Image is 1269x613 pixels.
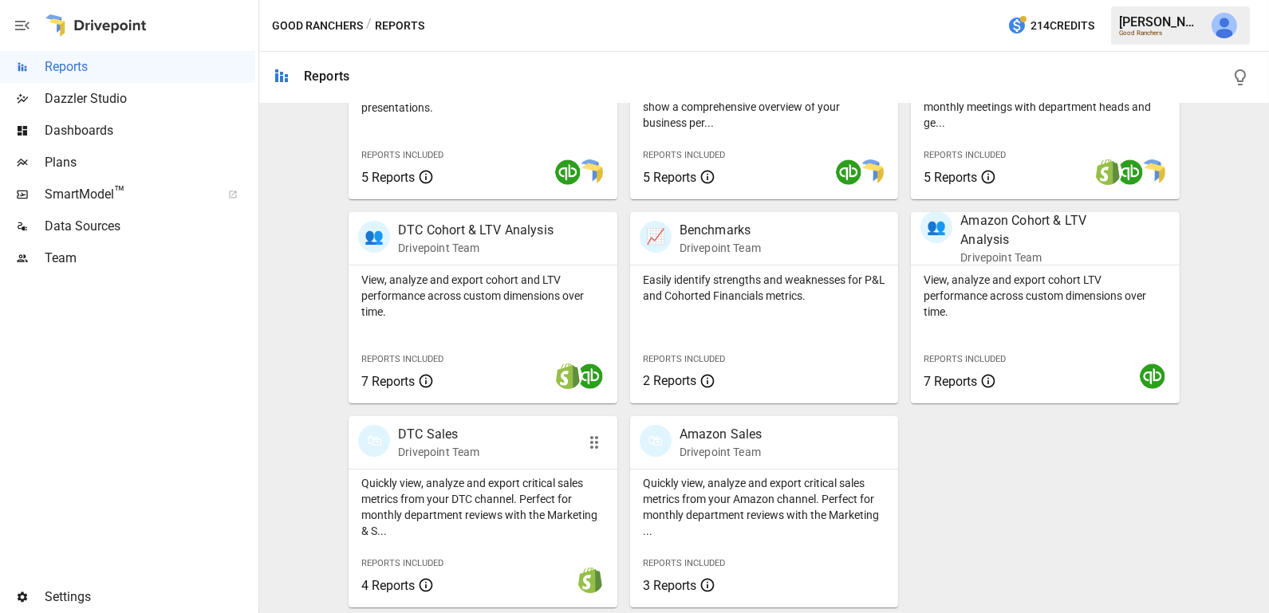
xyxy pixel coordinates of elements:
[45,587,255,607] span: Settings
[640,221,672,253] div: 📈
[643,272,886,304] p: Easily identify strengths and weaknesses for P&L and Cohorted Financials metrics.
[577,568,603,593] img: shopify
[643,475,886,539] p: Quickly view, analyze and export critical sales metrics from your Amazon channel. Perfect for mon...
[361,170,415,185] span: 5 Reports
[366,16,372,36] div: /
[45,121,255,140] span: Dashboards
[361,272,605,320] p: View, analyze and export cohort and LTV performance across custom dimensions over time.
[1140,159,1165,185] img: smart model
[640,425,672,457] div: 🛍
[680,444,763,460] p: Drivepoint Team
[114,183,125,202] span: ™
[924,150,1006,160] span: Reports Included
[358,221,390,253] div: 👥
[1117,159,1143,185] img: quickbooks
[920,211,952,243] div: 👥
[858,159,884,185] img: smart model
[680,240,761,256] p: Drivepoint Team
[960,250,1128,265] p: Drivepoint Team
[398,425,479,444] p: DTC Sales
[45,185,211,204] span: SmartModel
[1001,11,1101,41] button: 214Credits
[1212,13,1237,38] img: Julie Wilton
[643,170,696,185] span: 5 Reports
[45,217,255,236] span: Data Sources
[358,425,390,457] div: 🛍
[577,363,603,389] img: quickbooks
[680,425,763,444] p: Amazon Sales
[555,159,581,185] img: quickbooks
[1095,159,1121,185] img: shopify
[398,240,554,256] p: Drivepoint Team
[45,57,255,77] span: Reports
[45,153,255,172] span: Plans
[643,578,696,593] span: 3 Reports
[960,211,1128,250] p: Amazon Cohort & LTV Analysis
[1202,3,1247,48] button: Julie Wilton
[643,373,696,388] span: 2 Reports
[1031,16,1094,36] span: 214 Credits
[45,89,255,108] span: Dazzler Studio
[361,558,443,568] span: Reports Included
[836,159,861,185] img: quickbooks
[398,221,554,240] p: DTC Cohort & LTV Analysis
[1140,363,1165,389] img: quickbooks
[680,221,761,240] p: Benchmarks
[1119,14,1202,29] div: [PERSON_NAME]
[272,16,363,36] button: Good Ranchers
[361,150,443,160] span: Reports Included
[577,159,603,185] img: smart model
[924,170,977,185] span: 5 Reports
[924,354,1006,364] span: Reports Included
[924,272,1167,320] p: View, analyze and export cohort LTV performance across custom dimensions over time.
[924,374,977,389] span: 7 Reports
[1119,29,1202,37] div: Good Ranchers
[643,150,725,160] span: Reports Included
[361,374,415,389] span: 7 Reports
[361,578,415,593] span: 4 Reports
[45,249,255,268] span: Team
[361,475,605,539] p: Quickly view, analyze and export critical sales metrics from your DTC channel. Perfect for monthl...
[643,558,725,568] span: Reports Included
[304,69,349,84] div: Reports
[361,354,443,364] span: Reports Included
[555,363,581,389] img: shopify
[398,444,479,460] p: Drivepoint Team
[643,354,725,364] span: Reports Included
